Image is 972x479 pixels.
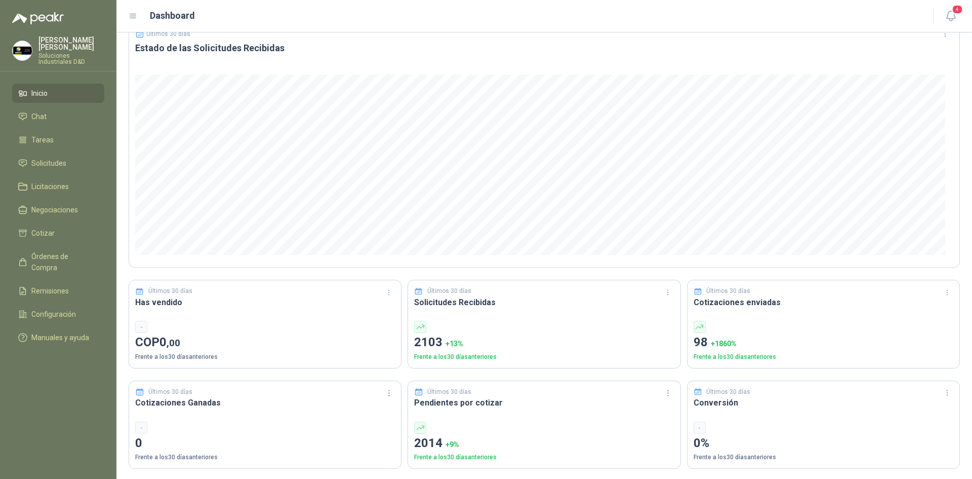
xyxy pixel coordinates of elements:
[38,36,104,51] p: [PERSON_NAME] [PERSON_NAME]
[12,12,64,24] img: Logo peakr
[135,321,147,333] div: -
[31,181,69,192] span: Licitaciones
[414,453,674,462] p: Frente a los 30 días anteriores
[31,309,76,320] span: Configuración
[135,42,953,54] h3: Estado de las Solicitudes Recibidas
[12,154,104,173] a: Solicitudes
[150,9,195,23] h1: Dashboard
[711,340,737,348] span: + 1860 %
[694,422,706,434] div: -
[694,352,953,362] p: Frente a los 30 días anteriores
[12,200,104,219] a: Negociaciones
[135,296,395,309] h3: Has vendido
[31,134,54,145] span: Tareas
[13,41,32,60] img: Company Logo
[31,111,47,122] span: Chat
[31,204,78,215] span: Negociaciones
[159,335,180,349] span: 0
[31,285,69,297] span: Remisiones
[12,177,104,196] a: Licitaciones
[414,296,674,309] h3: Solicitudes Recibidas
[31,251,95,273] span: Órdenes de Compra
[12,84,104,103] a: Inicio
[414,396,674,409] h3: Pendientes por cotizar
[38,53,104,65] p: Soluciones Industriales D&D
[12,130,104,150] a: Tareas
[135,333,395,352] p: COP
[31,228,55,239] span: Cotizar
[694,453,953,462] p: Frente a los 30 días anteriores
[445,340,463,348] span: + 13 %
[414,333,674,352] p: 2103
[135,352,395,362] p: Frente a los 30 días anteriores
[148,286,192,296] p: Últimos 30 días
[135,422,147,434] div: -
[135,396,395,409] h3: Cotizaciones Ganadas
[414,352,674,362] p: Frente a los 30 días anteriores
[31,332,89,343] span: Manuales y ayuda
[167,337,180,349] span: ,00
[135,453,395,462] p: Frente a los 30 días anteriores
[952,5,963,14] span: 4
[445,440,459,449] span: + 9 %
[942,7,960,25] button: 4
[12,107,104,126] a: Chat
[414,434,674,453] p: 2014
[694,434,953,453] p: 0%
[12,328,104,347] a: Manuales y ayuda
[694,296,953,309] h3: Cotizaciones enviadas
[706,286,750,296] p: Últimos 30 días
[694,396,953,409] h3: Conversión
[427,286,471,296] p: Últimos 30 días
[706,387,750,397] p: Últimos 30 días
[146,30,190,38] p: Últimos 30 días
[31,158,66,169] span: Solicitudes
[135,434,395,453] p: 0
[12,281,104,301] a: Remisiones
[12,247,104,277] a: Órdenes de Compra
[148,387,192,397] p: Últimos 30 días
[12,305,104,324] a: Configuración
[427,387,471,397] p: Últimos 30 días
[31,88,48,99] span: Inicio
[12,224,104,243] a: Cotizar
[694,333,953,352] p: 98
